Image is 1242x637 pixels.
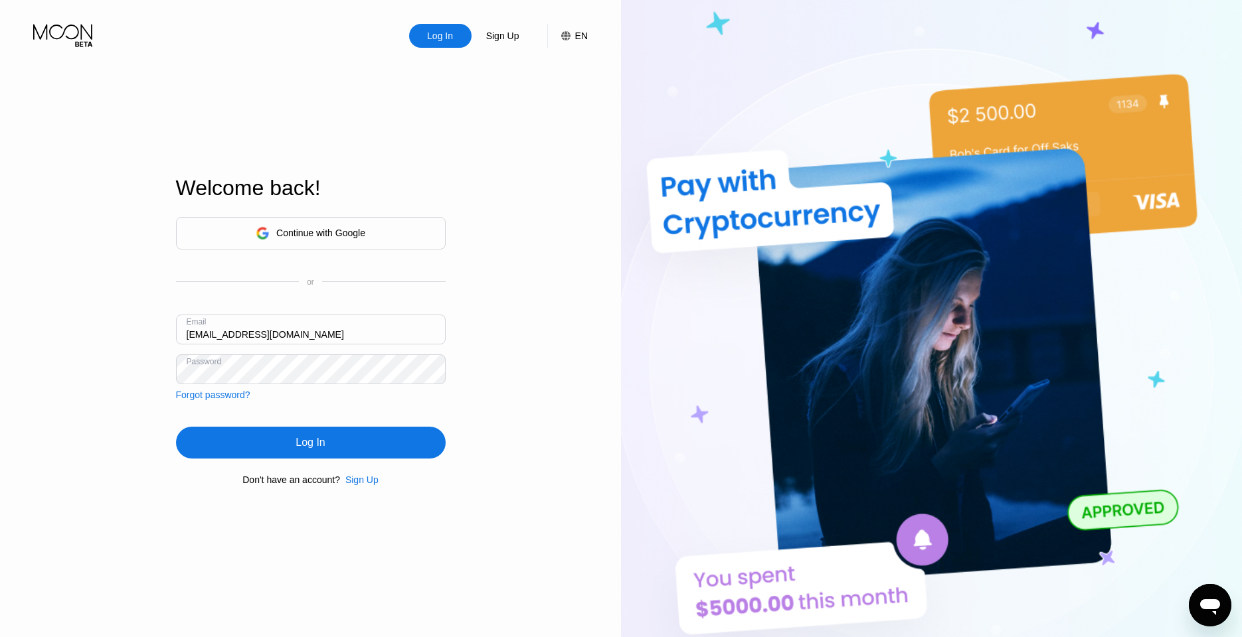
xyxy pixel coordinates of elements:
div: Log In [296,436,325,449]
div: Log In [176,427,446,459]
div: Sign Up [472,24,534,48]
div: Don't have an account? [242,474,340,485]
div: Sign Up [340,474,379,485]
iframe: Button to launch messaging window [1189,584,1231,626]
div: Continue with Google [276,228,365,238]
div: Sign Up [345,474,379,485]
div: Email [187,317,207,326]
div: EN [547,24,588,48]
div: Log In [426,29,454,42]
div: Log In [409,24,472,48]
div: EN [575,31,588,41]
div: Continue with Google [176,217,446,249]
div: Forgot password? [176,389,250,400]
div: Sign Up [485,29,521,42]
div: or [307,277,314,287]
div: Password [187,357,222,366]
div: Welcome back! [176,176,446,200]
